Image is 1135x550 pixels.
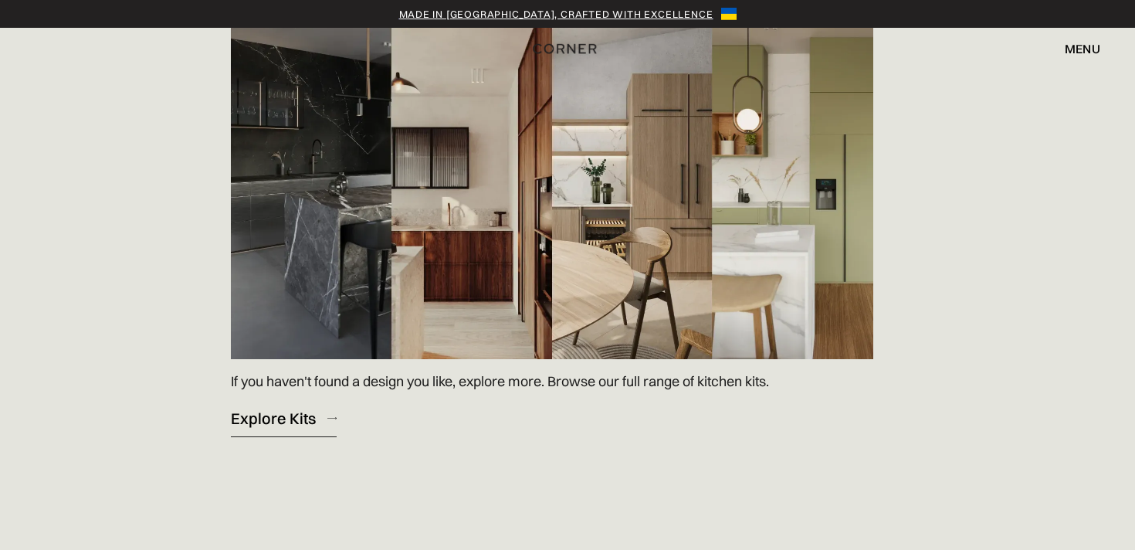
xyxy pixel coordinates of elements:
div: Explore Kits [231,408,316,429]
div: menu [1049,36,1100,62]
a: Made in [GEOGRAPHIC_DATA], crafted with excellence [399,6,713,22]
div: menu [1065,42,1100,55]
p: If you haven't found a design you like, explore more. Browse our full range of kitchen kits. [231,371,769,392]
a: Explore Kits [231,399,337,437]
a: home [527,39,609,59]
